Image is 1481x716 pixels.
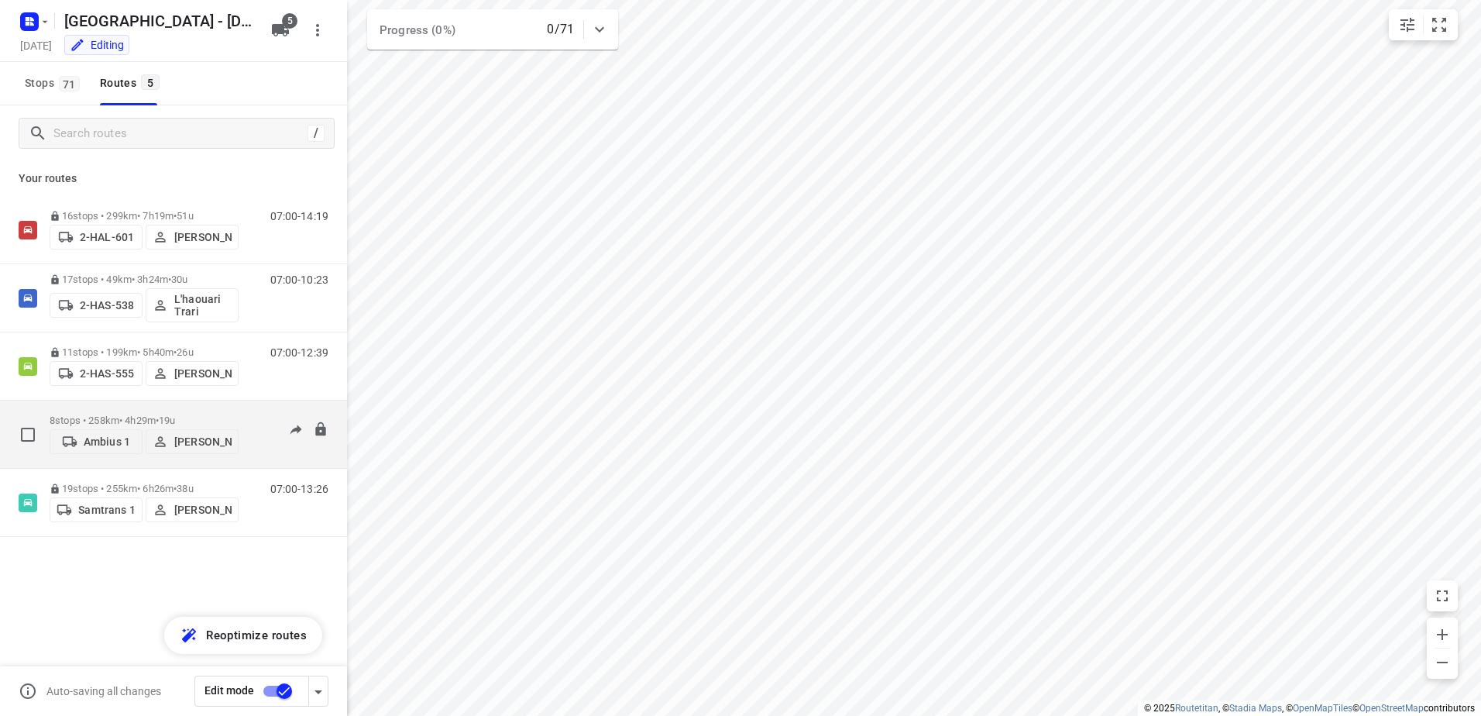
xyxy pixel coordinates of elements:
[50,497,143,522] button: Samtrans 1
[174,346,177,358] span: •
[168,274,171,285] span: •
[270,346,328,359] p: 07:00-12:39
[282,13,297,29] span: 5
[1229,703,1282,714] a: Stadia Maps
[12,419,43,450] span: Select
[146,429,239,454] button: [PERSON_NAME]
[80,367,134,380] p: 2-HAS-555
[25,74,84,93] span: Stops
[177,346,193,358] span: 26u
[70,37,124,53] div: You are currently in edit mode.
[50,225,143,250] button: 2-HAL-601
[174,483,177,494] span: •
[174,231,232,243] p: [PERSON_NAME]
[19,170,328,187] p: Your routes
[174,210,177,222] span: •
[302,15,333,46] button: More
[146,497,239,522] button: [PERSON_NAME]
[206,625,307,645] span: Reoptimize routes
[46,685,161,697] p: Auto-saving all changes
[309,681,328,701] div: Driver app settings
[174,504,232,516] p: [PERSON_NAME]
[174,293,232,318] p: L'haouari Trari
[313,422,328,439] button: Lock route
[204,684,254,697] span: Edit mode
[58,9,259,33] h5: [GEOGRAPHIC_DATA] - [DATE]
[146,225,239,250] button: [PERSON_NAME]
[380,23,455,37] span: Progress (0%)
[174,367,232,380] p: [PERSON_NAME]
[1175,703,1218,714] a: Routetitan
[270,483,328,495] p: 07:00-13:26
[265,15,296,46] button: 5
[547,20,574,39] p: 0/71
[141,74,160,90] span: 5
[159,415,175,426] span: 19u
[50,483,239,494] p: 19 stops • 255km • 6h26m
[50,210,239,222] p: 16 stops • 299km • 7h19m
[280,415,311,446] button: Send to driver
[14,36,58,54] h5: [DATE]
[146,361,239,386] button: [PERSON_NAME]
[80,231,134,243] p: 2-HAL-601
[1424,9,1455,40] button: Fit zoom
[146,288,239,322] button: L'haouari Trari
[78,504,135,516] p: Samtrans 1
[50,346,239,358] p: 11 stops • 199km • 5h40m
[1359,703,1424,714] a: OpenStreetMap
[50,415,239,426] p: 8 stops • 258km • 4h29m
[50,274,239,285] p: 17 stops • 49km • 3h24m
[308,125,325,142] div: /
[50,429,143,454] button: Ambius 1
[270,274,328,286] p: 07:00-10:23
[84,435,130,448] p: Ambius 1
[177,483,193,494] span: 38u
[174,435,232,448] p: [PERSON_NAME]
[1392,9,1423,40] button: Map settings
[50,293,143,318] button: 2-HAS-538
[59,76,80,91] span: 71
[156,415,159,426] span: •
[367,9,618,50] div: Progress (0%)0/71
[1389,9,1458,40] div: small contained button group
[1293,703,1352,714] a: OpenMapTiles
[177,210,193,222] span: 51u
[270,210,328,222] p: 07:00-14:19
[1144,703,1475,714] li: © 2025 , © , © © contributors
[50,361,143,386] button: 2-HAS-555
[53,122,308,146] input: Search routes
[100,74,164,93] div: Routes
[80,299,134,312] p: 2-HAS-538
[164,617,322,654] button: Reoptimize routes
[171,274,187,285] span: 30u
